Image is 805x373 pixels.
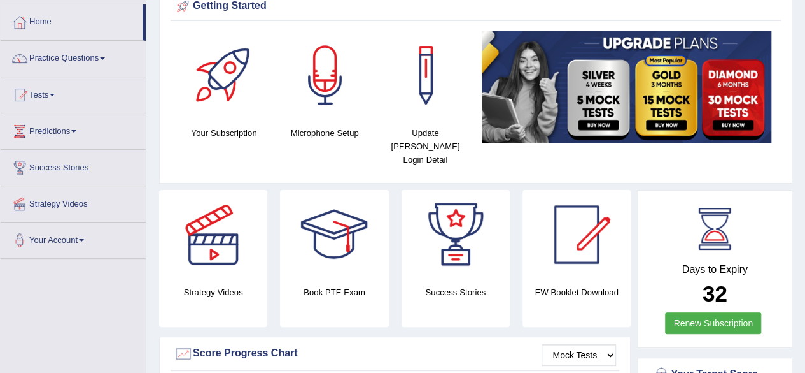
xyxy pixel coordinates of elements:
[381,126,469,166] h4: Update [PERSON_NAME] Login Detail
[174,344,616,363] div: Score Progress Chart
[1,113,146,145] a: Predictions
[652,264,778,275] h4: Days to Expiry
[1,41,146,73] a: Practice Questions
[1,4,143,36] a: Home
[1,77,146,109] a: Tests
[665,312,761,334] a: Renew Subscription
[703,281,727,306] b: 32
[180,126,268,140] h4: Your Subscription
[402,286,510,299] h4: Success Stories
[1,223,146,254] a: Your Account
[280,286,388,299] h4: Book PTE Exam
[1,186,146,218] a: Strategy Videos
[482,31,771,143] img: small5.jpg
[281,126,368,140] h4: Microphone Setup
[159,286,267,299] h4: Strategy Videos
[522,286,631,299] h4: EW Booklet Download
[1,150,146,182] a: Success Stories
